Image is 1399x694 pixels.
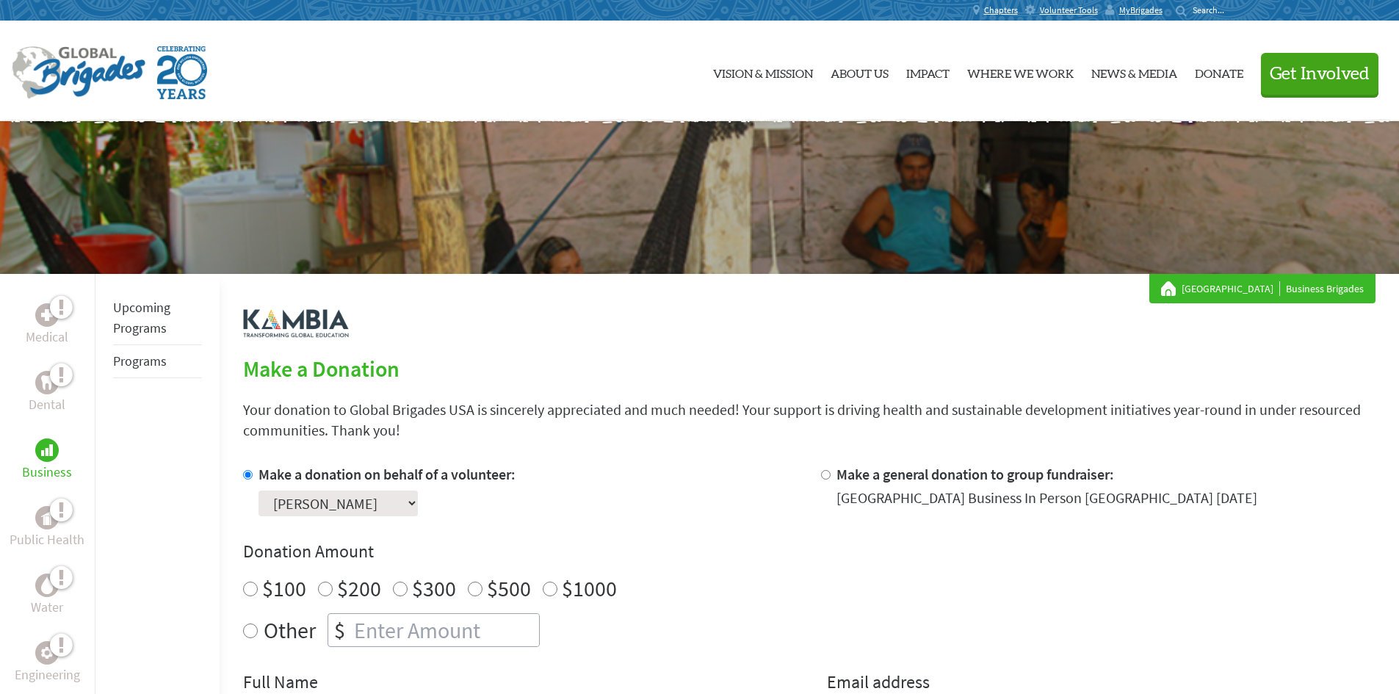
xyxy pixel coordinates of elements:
[264,613,316,647] label: Other
[15,641,80,685] a: EngineeringEngineering
[906,33,950,109] a: Impact
[836,488,1257,508] div: [GEOGRAPHIC_DATA] Business In Person [GEOGRAPHIC_DATA] [DATE]
[12,46,145,99] img: Global Brigades Logo
[41,510,53,525] img: Public Health
[41,309,53,321] img: Medical
[1195,33,1243,109] a: Donate
[22,462,72,482] p: Business
[26,303,68,347] a: MedicalMedical
[113,299,170,336] a: Upcoming Programs
[1119,4,1163,16] span: MyBrigades
[10,529,84,550] p: Public Health
[29,394,65,415] p: Dental
[26,327,68,347] p: Medical
[113,353,167,369] a: Programs
[10,506,84,550] a: Public HealthPublic Health
[967,33,1074,109] a: Where We Work
[1161,281,1364,296] div: Business Brigades
[113,292,202,345] li: Upcoming Programs
[1182,281,1280,296] a: [GEOGRAPHIC_DATA]
[831,33,889,109] a: About Us
[35,303,59,327] div: Medical
[15,665,80,685] p: Engineering
[328,614,351,646] div: $
[1270,65,1370,83] span: Get Involved
[243,540,1375,563] h4: Donation Amount
[31,574,63,618] a: WaterWater
[713,33,813,109] a: Vision & Mission
[1091,33,1177,109] a: News & Media
[487,574,531,602] label: $500
[262,574,306,602] label: $100
[412,574,456,602] label: $300
[35,438,59,462] div: Business
[836,465,1114,483] label: Make a general donation to group fundraiser:
[113,345,202,378] li: Programs
[562,574,617,602] label: $1000
[35,371,59,394] div: Dental
[351,614,539,646] input: Enter Amount
[984,4,1018,16] span: Chapters
[31,597,63,618] p: Water
[1040,4,1098,16] span: Volunteer Tools
[35,506,59,529] div: Public Health
[157,46,207,99] img: Global Brigades Celebrating 20 Years
[1261,53,1378,95] button: Get Involved
[259,465,516,483] label: Make a donation on behalf of a volunteer:
[41,647,53,659] img: Engineering
[35,574,59,597] div: Water
[243,400,1375,441] p: Your donation to Global Brigades USA is sincerely appreciated and much needed! Your support is dr...
[41,444,53,456] img: Business
[22,438,72,482] a: BusinessBusiness
[41,375,53,389] img: Dental
[243,355,1375,382] h2: Make a Donation
[1193,4,1234,15] input: Search...
[243,309,349,338] img: logo-kambia.png
[35,641,59,665] div: Engineering
[337,574,381,602] label: $200
[29,371,65,415] a: DentalDental
[41,576,53,593] img: Water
